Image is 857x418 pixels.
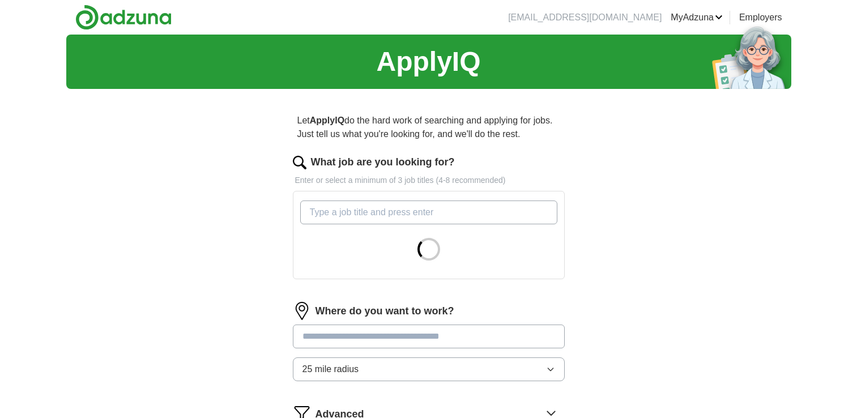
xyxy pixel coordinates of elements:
img: search.png [293,156,306,169]
h1: ApplyIQ [376,41,480,82]
button: 25 mile radius [293,357,565,381]
p: Enter or select a minimum of 3 job titles (4-8 recommended) [293,174,565,186]
input: Type a job title and press enter [300,201,557,224]
p: Let do the hard work of searching and applying for jobs. Just tell us what you're looking for, an... [293,109,565,146]
label: What job are you looking for? [311,155,455,170]
img: Adzuna logo [75,5,172,30]
a: MyAdzuna [671,11,723,24]
strong: ApplyIQ [310,116,344,125]
img: location.png [293,302,311,320]
span: 25 mile radius [302,362,359,376]
a: Employers [739,11,782,24]
label: Where do you want to work? [315,304,454,319]
li: [EMAIL_ADDRESS][DOMAIN_NAME] [508,11,662,24]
